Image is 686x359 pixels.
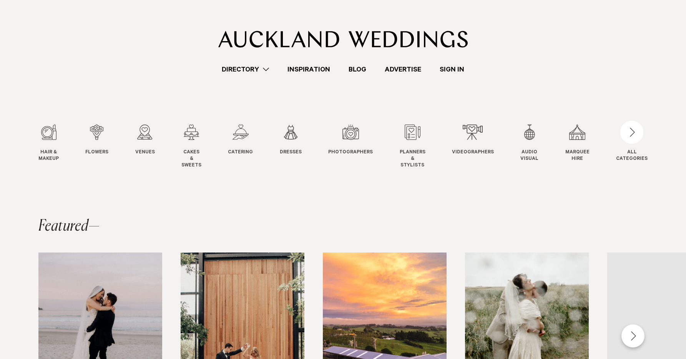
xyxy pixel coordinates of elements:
a: Advertise [375,64,430,75]
a: Directory [213,64,278,75]
span: Dresses [280,150,302,156]
span: Audio Visual [520,150,538,163]
a: Cakes & Sweets [181,125,201,169]
span: Photographers [328,150,373,156]
swiper-slide: 5 / 12 [228,125,268,169]
swiper-slide: 9 / 12 [452,125,509,169]
a: Venues [135,125,155,156]
swiper-slide: 10 / 12 [520,125,554,169]
span: Videographers [452,150,494,156]
a: Flowers [85,125,108,156]
a: Photographers [328,125,373,156]
a: Dresses [280,125,302,156]
swiper-slide: 11 / 12 [565,125,605,169]
a: Audio Visual [520,125,538,163]
span: Flowers [85,150,108,156]
swiper-slide: 2 / 12 [85,125,124,169]
a: Marquee Hire [565,125,590,163]
a: Catering [228,125,253,156]
span: Hair & Makeup [38,150,59,163]
button: ALLCATEGORIES [616,125,648,161]
swiper-slide: 4 / 12 [181,125,217,169]
swiper-slide: 7 / 12 [328,125,388,169]
img: Auckland Weddings Logo [218,31,468,48]
span: Venues [135,150,155,156]
swiper-slide: 8 / 12 [400,125,441,169]
a: Blog [339,64,375,75]
a: Inspiration [278,64,339,75]
div: ALL CATEGORIES [616,150,648,163]
a: Hair & Makeup [38,125,59,163]
h2: Featured [38,219,100,234]
span: Marquee Hire [565,150,590,163]
swiper-slide: 3 / 12 [135,125,170,169]
span: Cakes & Sweets [181,150,201,169]
span: Planners & Stylists [400,150,425,169]
a: Sign In [430,64,473,75]
span: Catering [228,150,253,156]
swiper-slide: 6 / 12 [280,125,317,169]
a: Planners & Stylists [400,125,425,169]
swiper-slide: 1 / 12 [38,125,74,169]
a: Videographers [452,125,494,156]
